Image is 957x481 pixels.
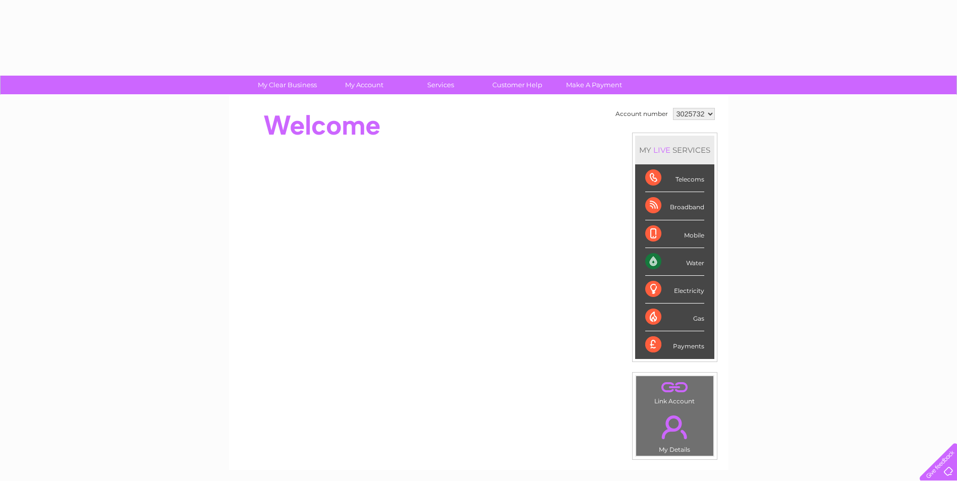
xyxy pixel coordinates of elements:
td: My Details [636,407,714,456]
a: My Clear Business [246,76,329,94]
div: Gas [645,304,704,331]
td: Link Account [636,376,714,407]
div: MY SERVICES [635,136,714,164]
a: Customer Help [476,76,559,94]
div: Electricity [645,276,704,304]
div: Mobile [645,220,704,248]
div: Water [645,248,704,276]
a: Make A Payment [552,76,636,94]
div: Telecoms [645,164,704,192]
td: Account number [613,105,670,123]
div: Broadband [645,192,704,220]
a: . [639,409,711,445]
div: LIVE [651,145,672,155]
a: My Account [322,76,406,94]
a: . [639,379,711,396]
div: Payments [645,331,704,358]
a: Services [399,76,482,94]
